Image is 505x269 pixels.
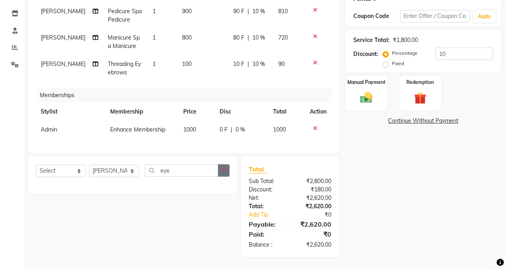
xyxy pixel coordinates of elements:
[110,126,165,133] span: Enhance Membership
[182,34,192,41] span: 800
[243,219,290,229] div: Payable:
[278,34,288,41] span: 720
[36,103,105,121] th: Stylist
[273,126,286,133] span: 1000
[41,60,85,68] span: [PERSON_NAME]
[41,8,85,15] span: [PERSON_NAME]
[152,8,156,15] span: 1
[290,202,337,211] div: ₹2,620.00
[290,241,337,249] div: ₹2,620.00
[290,194,337,202] div: ₹2,620.00
[248,7,249,16] span: |
[182,8,192,15] span: 900
[233,60,244,68] span: 10 F
[305,103,331,121] th: Action
[243,211,298,219] a: Add Tip
[37,88,337,103] div: Memberships
[290,229,337,239] div: ₹0
[243,241,290,249] div: Balance :
[290,185,337,194] div: ₹180.00
[298,211,337,219] div: ₹0
[252,60,265,68] span: 10 %
[347,79,386,86] label: Manual Payment
[278,60,285,68] span: 90
[145,164,218,177] input: Search
[215,103,268,121] th: Disc
[108,8,142,23] span: Pedicure Spa Pedicure
[290,219,337,229] div: ₹2,620.00
[393,36,418,44] div: ₹1,800.00
[231,126,232,134] span: |
[108,34,140,50] span: Manicure Spa Manicure
[178,103,215,121] th: Price
[406,79,434,86] label: Redemption
[243,229,290,239] div: Paid:
[290,177,337,185] div: ₹2,800.00
[353,36,390,44] div: Service Total:
[392,60,404,67] label: Fixed
[392,50,418,57] label: Percentage
[252,34,265,42] span: 10 %
[220,126,228,134] span: 0 F
[410,91,430,106] img: _gift.svg
[268,103,305,121] th: Total
[473,10,496,22] button: Apply
[233,34,244,42] span: 80 F
[108,60,141,76] span: Threading Eyebrows
[248,34,249,42] span: |
[347,117,499,125] a: Continue Without Payment
[41,34,85,41] span: [PERSON_NAME]
[152,60,156,68] span: 1
[278,8,288,15] span: 810
[183,126,196,133] span: 1000
[243,177,290,185] div: Sub Total:
[249,165,267,173] span: Total
[236,126,245,134] span: 0 %
[152,34,156,41] span: 1
[356,91,376,105] img: _cash.svg
[243,202,290,211] div: Total:
[182,60,192,68] span: 100
[252,7,265,16] span: 10 %
[41,126,57,133] span: Admin
[353,12,400,20] div: Coupon Code
[248,60,249,68] span: |
[105,103,178,121] th: Membership
[243,194,290,202] div: Net:
[233,7,244,16] span: 90 F
[353,50,378,58] div: Discount:
[400,10,470,22] input: Enter Offer / Coupon Code
[243,185,290,194] div: Discount:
